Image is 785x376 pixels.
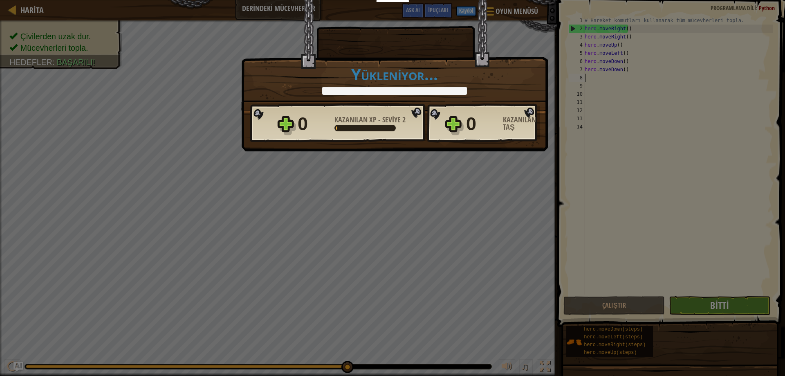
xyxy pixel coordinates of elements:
[402,115,406,125] span: 2
[503,116,540,131] div: Kazanılan Taş
[250,65,539,83] h1: Yükleniyor...
[466,111,498,137] div: 0
[298,111,330,137] div: 0
[334,115,378,125] span: Kazanılan XP
[334,116,406,124] div: -
[381,115,402,125] span: Seviye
